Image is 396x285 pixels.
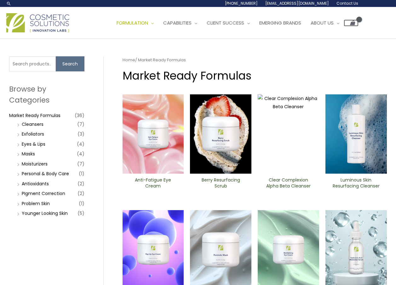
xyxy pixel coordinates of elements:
a: Problem Skin [22,200,50,207]
span: (4) [77,140,84,148]
a: Home [123,57,135,63]
a: Anti-Fatigue Eye Cream [128,177,178,191]
span: (36) [75,111,84,120]
span: (7) [77,159,84,168]
a: Personal & Body Care [22,170,69,177]
nav: Site Navigation [107,14,358,32]
span: Contact Us [336,1,358,6]
nav: Breadcrumb [123,56,387,64]
a: Exfoliators [22,131,44,137]
a: Eyes & Lips [22,141,45,147]
a: Younger Looking Skin [22,210,68,216]
h2: Clear Complexion Alpha Beta ​Cleanser [263,177,314,189]
a: Capabilities [158,14,202,32]
span: Capabilities [163,20,192,26]
a: Market Ready Formulas [9,112,60,119]
span: (1) [79,169,84,178]
span: (7) [77,120,84,129]
a: Luminous Skin Resurfacing ​Cleanser [331,177,382,191]
a: Emerging Brands [255,14,306,32]
a: View Shopping Cart, empty [344,20,358,26]
a: Masks [22,151,35,157]
span: (2) [77,189,84,198]
input: Search products… [9,56,56,71]
a: Client Success [202,14,255,32]
span: [EMAIL_ADDRESS][DOMAIN_NAME] [265,1,329,6]
a: Formulation [112,14,158,32]
span: [PHONE_NUMBER] [225,1,258,6]
img: Luminous Skin Resurfacing ​Cleanser [325,94,387,174]
a: Antioxidants [22,181,49,187]
img: Anti Fatigue Eye Cream [123,94,184,174]
span: (2) [77,179,84,188]
span: (5) [77,209,84,218]
h2: Berry Resurfacing Scrub [195,177,246,189]
h2: Browse by Categories [9,84,84,105]
a: Cleansers [22,121,43,127]
a: Search icon link [6,1,11,6]
a: PIgment Correction [22,190,65,197]
h2: Anti-Fatigue Eye Cream [128,177,178,189]
a: Berry Resurfacing Scrub [195,177,246,191]
span: About Us [311,20,334,26]
span: Client Success [207,20,244,26]
span: Emerging Brands [259,20,301,26]
span: (4) [77,149,84,158]
a: About Us [306,14,344,32]
img: Clear Complexion Alpha Beta ​Cleanser [258,94,319,174]
h1: Market Ready Formulas [123,68,387,83]
h2: Luminous Skin Resurfacing ​Cleanser [331,177,382,189]
button: Search [56,56,84,71]
span: (3) [77,130,84,138]
a: Moisturizers [22,161,48,167]
img: Cosmetic Solutions Logo [6,13,69,32]
span: Formulation [117,20,148,26]
a: Clear Complexion Alpha Beta ​Cleanser [263,177,314,191]
img: Berry Resurfacing Scrub [190,94,251,174]
span: (1) [79,199,84,208]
